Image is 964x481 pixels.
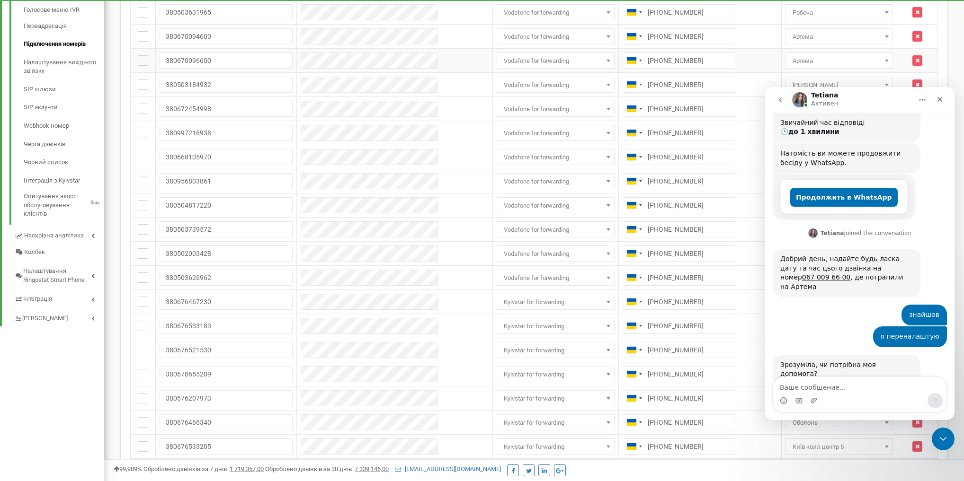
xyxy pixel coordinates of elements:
[789,79,890,92] span: Таірова
[500,103,611,116] span: Vodafone for forwarding
[623,125,735,141] input: 050 123 4567
[623,101,735,117] input: 050 123 4567
[265,465,389,472] span: Оброблено дзвінків за 30 днів :
[789,30,890,44] span: Артема
[14,244,104,261] a: Колбек
[22,314,68,323] span: [PERSON_NAME]
[497,390,615,406] span: Kyivstar for forwarding
[623,5,645,20] div: Telephone country code
[500,151,611,164] span: Vodafone for forwarding
[623,270,645,285] div: Telephone country code
[623,390,735,406] input: 050 123 4567
[623,101,645,116] div: Telephone country code
[623,222,645,237] div: Telephone country code
[14,307,104,327] a: [PERSON_NAME]
[500,271,611,285] span: Vodafone for forwarding
[497,197,615,213] span: Vodafone for forwarding
[623,246,645,261] div: Telephone country code
[497,101,615,117] span: Vodafone for forwarding
[497,28,615,44] span: Vodafone for forwarding
[24,53,104,80] a: Налаштування вихідного зв’язку
[497,342,615,358] span: Kyivstar for forwarding
[500,199,611,212] span: Vodafone for forwarding
[497,173,615,189] span: Vodafone for forwarding
[623,414,735,430] input: 050 123 4567
[497,221,615,237] span: Vodafone for forwarding
[785,52,893,69] span: Артема
[114,465,142,472] span: 99,989%
[24,80,104,99] a: SIP шлюзи
[623,29,645,44] div: Telephone country code
[230,465,264,472] u: 1 719 357,00
[785,438,893,455] span: Київ колл центр 5
[24,135,104,154] a: Черга дзвінків
[623,149,735,165] input: 050 123 4567
[623,366,735,382] input: 050 123 4567
[623,270,735,286] input: 050 123 4567
[623,391,645,406] div: Telephone country code
[500,175,611,188] span: Vodafone for forwarding
[623,149,645,165] div: Telephone country code
[23,295,52,304] span: Інтеграція
[24,98,104,117] a: SIP акаунти
[500,223,611,236] span: Vodafone for forwarding
[497,294,615,310] span: Kyivstar for forwarding
[500,344,611,357] span: Kyivstar for forwarding
[500,54,611,68] span: Vodafone for forwarding
[623,197,735,213] input: 050 123 4567
[789,54,890,68] span: Артема
[623,173,735,189] input: 050 123 4567
[14,225,104,244] a: Наскрізна аналітика
[24,172,104,190] a: Інтеграція з Kyivstar
[24,6,104,17] a: Голосове меню IVR
[24,117,104,135] a: Webhook номер
[14,288,104,307] a: Інтеграція
[623,342,735,358] input: 050 123 4567
[623,174,645,189] div: Telephone country code
[789,6,890,19] span: Робоча
[500,440,611,454] span: Kyivstar for forwarding
[497,245,615,262] span: Vodafone for forwarding
[24,17,104,35] a: Переадресація
[623,53,645,68] div: Telephone country code
[500,247,611,261] span: Vodafone for forwarding
[932,428,955,450] iframe: Intercom live chat
[623,294,735,310] input: 050 123 4567
[785,414,893,430] span: Оболонь
[497,77,615,93] span: Vodafone for forwarding
[23,267,91,284] span: Налаштування Ringostat Smart Phone
[623,77,645,92] div: Telephone country code
[500,296,611,309] span: Kyivstar for forwarding
[623,198,645,213] div: Telephone country code
[623,318,645,333] div: Telephone country code
[785,77,893,93] span: Таірова
[24,248,45,257] span: Колбек
[623,245,735,262] input: 050 123 4567
[789,416,890,429] span: Оболонь
[623,318,735,334] input: 050 123 4567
